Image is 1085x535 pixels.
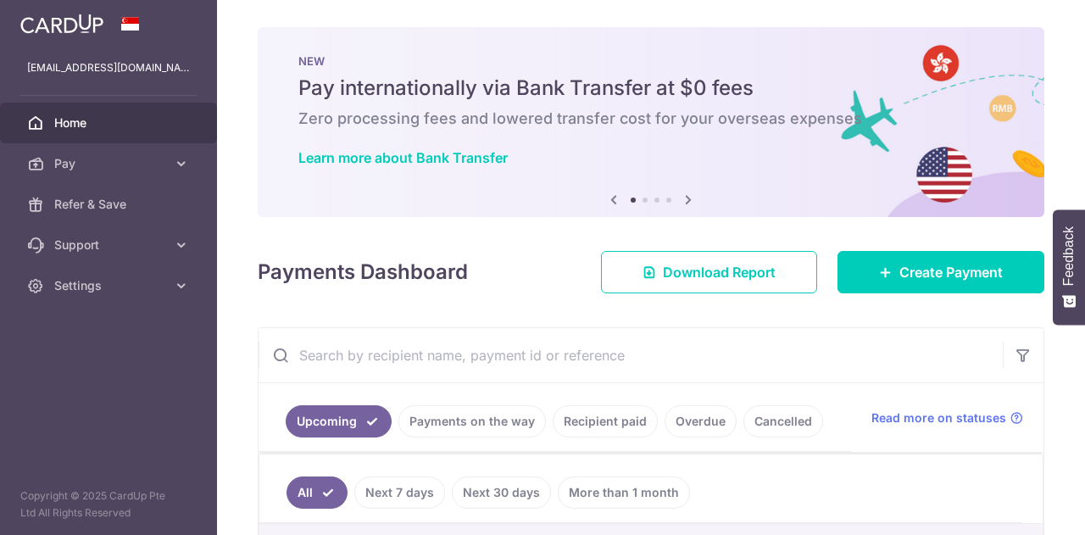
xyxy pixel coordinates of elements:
[663,262,776,282] span: Download Report
[452,476,551,509] a: Next 30 days
[54,277,166,294] span: Settings
[298,54,1004,68] p: NEW
[1053,209,1085,325] button: Feedback - Show survey
[1061,226,1077,286] span: Feedback
[258,27,1044,217] img: Bank transfer banner
[899,262,1003,282] span: Create Payment
[558,476,690,509] a: More than 1 month
[398,405,546,437] a: Payments on the way
[354,476,445,509] a: Next 7 days
[298,109,1004,129] h6: Zero processing fees and lowered transfer cost for your overseas expenses
[54,114,166,131] span: Home
[837,251,1044,293] a: Create Payment
[54,237,166,254] span: Support
[54,196,166,213] span: Refer & Save
[743,405,823,437] a: Cancelled
[54,155,166,172] span: Pay
[871,410,1006,426] span: Read more on statuses
[287,476,348,509] a: All
[258,257,468,287] h4: Payments Dashboard
[871,410,1023,426] a: Read more on statuses
[286,405,392,437] a: Upcoming
[298,75,1004,102] h5: Pay internationally via Bank Transfer at $0 fees
[553,405,658,437] a: Recipient paid
[27,59,190,76] p: [EMAIL_ADDRESS][DOMAIN_NAME]
[298,149,508,166] a: Learn more about Bank Transfer
[665,405,737,437] a: Overdue
[601,251,817,293] a: Download Report
[20,14,103,34] img: CardUp
[259,328,1003,382] input: Search by recipient name, payment id or reference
